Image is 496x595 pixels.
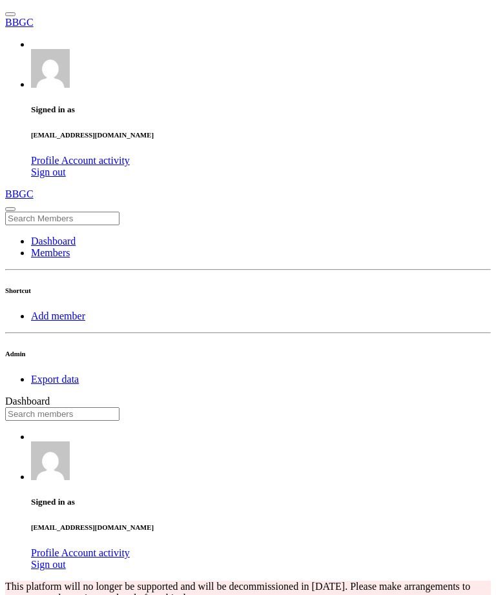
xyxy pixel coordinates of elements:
[5,17,491,28] a: BBGC
[5,350,491,358] h6: Admin
[31,374,79,385] a: Export data
[31,166,66,177] a: Sign out
[31,559,66,570] a: Sign out
[31,497,491,507] h5: Signed in as
[31,523,491,531] h6: [EMAIL_ADDRESS][DOMAIN_NAME]
[61,155,130,166] a: Account activity
[31,105,491,115] h5: Signed in as
[31,247,70,258] a: Members
[61,547,130,558] a: Account activity
[5,407,119,421] input: Search members
[31,155,61,166] a: Profile
[31,155,59,166] span: Profile
[5,396,491,407] div: Dashboard
[5,188,491,200] a: BBGC
[31,236,76,247] a: Dashboard
[31,310,85,321] a: Add member
[5,287,491,294] h6: Shortcut
[31,547,59,558] span: Profile
[5,12,15,16] button: Toggle navigation
[31,547,61,558] a: Profile
[5,207,15,211] button: Toggle sidenav
[5,212,119,225] input: Search
[31,131,491,139] h6: [EMAIL_ADDRESS][DOMAIN_NAME]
